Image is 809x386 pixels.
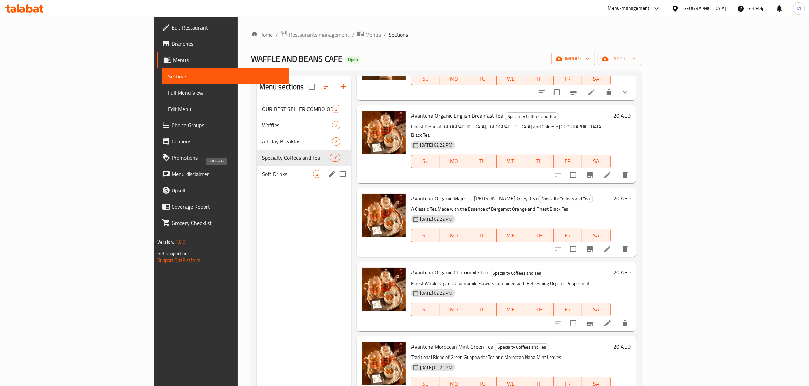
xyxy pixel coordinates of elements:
span: Full Menu View [168,89,284,97]
nav: Menu sections [257,98,351,185]
button: SA [582,72,611,85]
span: Avantcha Organic Chamomile Tea [411,267,488,277]
button: TH [525,303,554,316]
button: TU [468,229,497,242]
div: Specialty Coffees and Tea [262,154,330,162]
button: WE [497,155,525,168]
button: SU [411,229,440,242]
span: TU [471,231,494,240]
h6: 20 AED [613,342,631,351]
span: Choice Groups [172,121,284,129]
button: MO [440,155,469,168]
a: Restaurants management [281,30,349,39]
button: TU [468,72,497,85]
a: Edit Menu [162,101,289,117]
span: Avantcha Organic English Breakfast Tea [411,111,503,121]
a: Menus [357,30,381,39]
a: Upsell [157,182,289,198]
button: WE [497,303,525,316]
span: MO [443,156,466,166]
div: Open [345,56,361,64]
span: Menus [173,56,284,64]
p: Traditional Blend of Green Gunpowder Tea and Moroccan Nana Mint Leaves [411,353,611,362]
button: show more [617,84,633,100]
span: Coupons [172,137,284,146]
button: FR [554,229,582,242]
span: FR [557,231,580,240]
span: WAFFLE AND BEANS CAFE [251,51,342,66]
button: SA [582,155,611,168]
span: MO [443,305,466,314]
span: Restaurants management [289,31,349,39]
div: Specialty Coffees and Tea [538,195,593,203]
a: Edit menu item [603,319,612,327]
span: Upsell [172,186,284,194]
button: TH [525,155,554,168]
span: SU [414,156,437,166]
span: Promotions [172,154,284,162]
img: Avantcha Organic English Breakfast Tea [362,111,406,154]
button: FR [554,155,582,168]
span: SU [414,305,437,314]
button: Branch-specific-item [582,315,598,331]
div: Specialty Coffees and Tea [505,112,559,120]
button: SA [582,229,611,242]
span: Avantcha Organic Majestic [PERSON_NAME] Grey Tea [411,193,537,204]
a: Grocery Checklist [157,215,289,231]
div: Specialty Coffees and Tea [495,343,549,351]
span: Sections [389,31,408,39]
span: Version: [157,237,174,246]
button: delete [601,84,617,100]
span: Specialty Coffees and Tea [505,113,559,120]
a: Choice Groups [157,117,289,133]
p: Finest Whole Organic Chamomile Flowers Combined with Refreshing Organic Peppermint [411,279,611,288]
li: / [352,31,354,39]
div: Waffles2 [257,117,351,133]
span: Get support on: [157,249,189,258]
a: Sections [162,68,289,84]
span: Select to update [550,85,564,99]
span: Select all sections [304,80,319,94]
span: export [603,55,636,63]
span: Specialty Coffees and Tea [539,195,593,203]
span: Open [345,57,361,62]
span: TU [471,156,494,166]
span: WE [499,231,523,240]
a: Menu disclaimer [157,166,289,182]
span: MO [443,231,466,240]
span: Edit Menu [168,105,284,113]
button: edit [327,169,337,179]
span: FR [557,156,580,166]
span: 2 [313,171,321,177]
button: WE [497,229,525,242]
button: Add section [335,79,351,95]
h6: 20 AED [613,194,631,203]
h6: 20 AED [613,111,631,120]
span: Specialty Coffees and Tea [490,269,544,277]
a: Promotions [157,150,289,166]
span: SU [414,74,437,84]
button: SU [411,155,440,168]
span: Branches [172,40,284,48]
div: OUR BEST SELLER COMBO OFFERS [262,105,332,113]
span: import [557,55,590,63]
button: MO [440,303,469,316]
a: Menus [157,52,289,68]
img: Avantcha Organic Chamomile Tea [362,268,406,311]
button: FR [554,303,582,316]
span: M [797,5,801,12]
div: items [332,105,340,113]
div: items [332,121,340,129]
div: [GEOGRAPHIC_DATA] [682,5,726,12]
span: WE [499,156,523,166]
button: MO [440,229,469,242]
span: Edit Restaurant [172,23,284,32]
button: TU [468,155,497,168]
span: [DATE] 02:22 PM [417,364,455,371]
span: Avantcha Moroccan Mint Green Tea [411,342,493,352]
p: Finest Blend of [GEOGRAPHIC_DATA], [GEOGRAPHIC_DATA] and Chinese [GEOGRAPHIC_DATA] Black Tea [411,122,611,139]
a: Support.OpsPlatform [157,256,200,265]
span: TH [528,74,551,84]
span: FR [557,74,580,84]
span: Coverage Report [172,202,284,211]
